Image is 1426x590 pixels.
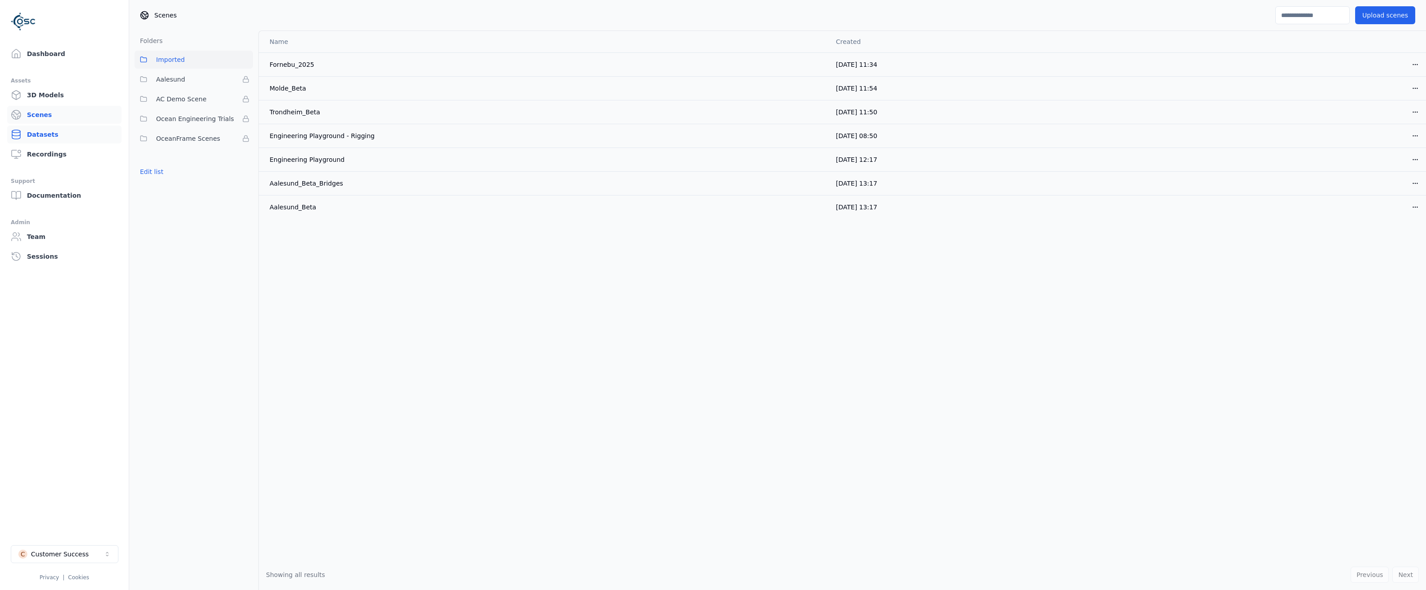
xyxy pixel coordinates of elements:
h3: Folders [135,36,163,45]
a: Datasets [7,126,122,143]
span: [DATE] 08:50 [836,132,877,139]
a: Documentation [7,187,122,204]
button: Aalesund [135,70,253,88]
span: [DATE] 11:50 [836,108,877,116]
button: OceanFrame Scenes [135,130,253,147]
span: [DATE] 11:54 [836,85,877,92]
div: Trondheim_Beta [270,108,471,117]
span: OceanFrame Scenes [156,133,220,144]
div: Aalesund_Beta_Bridges [270,179,471,188]
span: [DATE] 13:17 [836,204,877,211]
div: Assets [11,75,118,86]
span: [DATE] 13:17 [836,180,877,187]
a: Recordings [7,145,122,163]
button: Select a workspace [11,545,118,563]
a: Sessions [7,247,122,265]
div: Aalesund_Beta [270,203,471,212]
span: Scenes [154,11,177,20]
a: 3D Models [7,86,122,104]
a: Scenes [7,106,122,124]
span: Aalesund [156,74,185,85]
span: Ocean Engineering Trials [156,113,234,124]
button: Imported [135,51,253,69]
div: Molde_Beta [270,84,471,93]
th: Created [829,31,1399,52]
button: Edit list [135,164,169,180]
a: Cookies [68,574,89,581]
div: Support [11,176,118,187]
span: [DATE] 11:34 [836,61,877,68]
span: Showing all results [266,571,325,578]
div: Customer Success [31,550,89,559]
button: AC Demo Scene [135,90,253,108]
div: Engineering Playground - Rigging [270,131,471,140]
div: Fornebu_2025 [270,60,471,69]
span: | [63,574,65,581]
a: Team [7,228,122,246]
div: Engineering Playground [270,155,471,164]
div: Admin [11,217,118,228]
button: Upload scenes [1355,6,1415,24]
span: Imported [156,54,185,65]
div: C [18,550,27,559]
button: Ocean Engineering Trials [135,110,253,128]
span: AC Demo Scene [156,94,206,104]
a: Privacy [39,574,59,581]
a: Dashboard [7,45,122,63]
th: Name [259,31,829,52]
span: [DATE] 12:17 [836,156,877,163]
img: Logo [11,9,36,34]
